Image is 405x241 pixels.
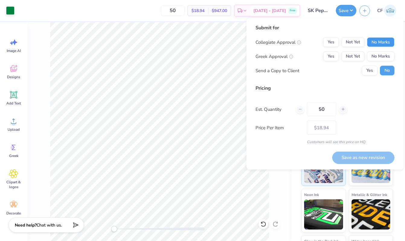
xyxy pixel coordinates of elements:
button: No [380,66,394,76]
input: Untitled Design [303,5,333,17]
strong: Need help? [15,222,37,228]
span: Upload [8,127,20,132]
button: Yes [323,52,339,61]
button: No Marks [367,37,394,47]
div: Submit for [256,24,394,31]
img: Cameryn Freeman [384,5,396,17]
button: No Marks [367,52,394,61]
input: – – [161,5,185,16]
label: Price Per Item [256,124,302,131]
label: Est. Quantity [256,106,291,113]
span: [DATE] - [DATE] [253,8,286,14]
div: Collegiate Approval [256,39,301,46]
span: CF [377,7,383,14]
img: Neon Ink [304,199,343,230]
span: $947.00 [212,8,227,14]
span: Decorate [6,211,21,216]
div: Greek Approval [256,53,293,60]
span: Designs [7,75,20,79]
span: Chat with us. [37,222,62,228]
span: Free [290,8,295,13]
button: Yes [323,37,339,47]
div: Send a Copy to Client [256,67,299,74]
button: Save [336,5,356,16]
a: CF [374,5,399,17]
img: Metallic & Glitter Ink [352,199,391,230]
span: $18.94 [191,8,204,14]
span: Metallic & Glitter Ink [352,191,387,198]
button: Yes [362,66,378,76]
span: Greek [9,153,18,158]
input: – – [307,102,336,116]
span: Image AI [7,48,21,53]
span: Neon Ink [304,191,319,198]
button: Not Yet [341,52,365,61]
span: Add Text [6,101,21,106]
span: Clipart & logos [4,180,24,189]
div: Customers will see this price on HQ. [256,139,394,145]
div: Pricing [256,85,394,92]
div: Accessibility label [111,226,117,232]
button: Not Yet [341,37,365,47]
